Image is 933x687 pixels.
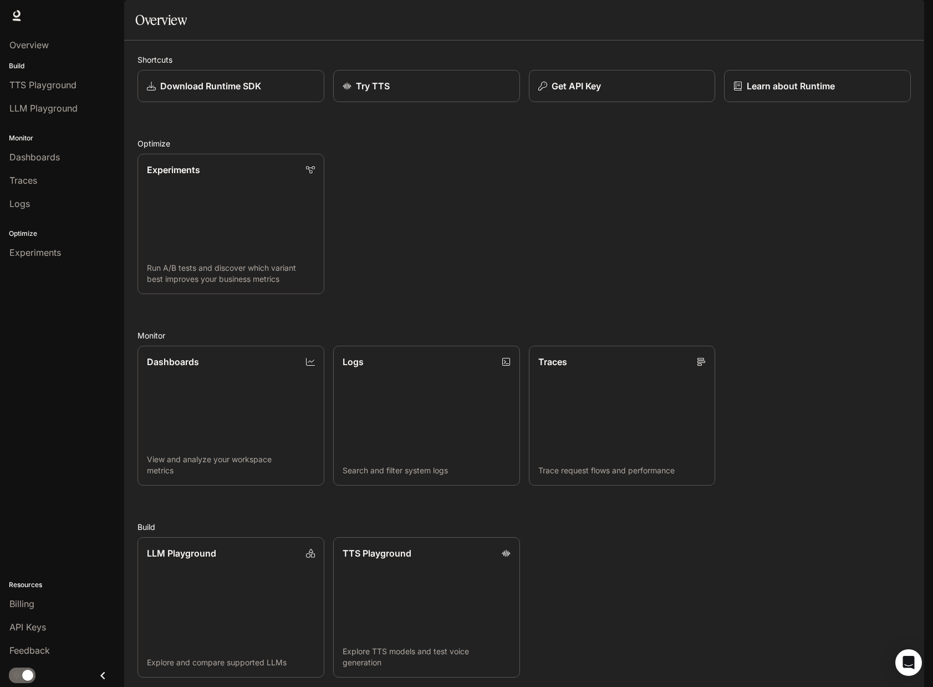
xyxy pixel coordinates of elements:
[343,355,364,368] p: Logs
[135,9,187,31] h1: Overview
[356,79,390,93] p: Try TTS
[137,70,324,102] a: Download Runtime SDK
[147,454,315,476] p: View and analyze your workspace metrics
[137,346,324,486] a: DashboardsView and analyze your workspace metrics
[147,547,216,560] p: LLM Playground
[538,465,706,476] p: Trace request flows and performance
[333,537,520,678] a: TTS PlaygroundExplore TTS models and test voice generation
[343,646,511,668] p: Explore TTS models and test voice generation
[529,70,716,102] button: Get API Key
[147,355,199,368] p: Dashboards
[137,537,324,678] a: LLM PlaygroundExplore and compare supported LLMs
[538,355,567,368] p: Traces
[747,79,835,93] p: Learn about Runtime
[895,649,922,676] div: Open Intercom Messenger
[552,79,601,93] p: Get API Key
[137,138,911,149] h2: Optimize
[160,79,261,93] p: Download Runtime SDK
[137,521,911,533] h2: Build
[137,54,911,65] h2: Shortcuts
[724,70,911,102] a: Learn about Runtime
[343,547,411,560] p: TTS Playground
[137,154,324,294] a: ExperimentsRun A/B tests and discover which variant best improves your business metrics
[529,346,716,486] a: TracesTrace request flows and performance
[343,465,511,476] p: Search and filter system logs
[333,70,520,102] a: Try TTS
[333,346,520,486] a: LogsSearch and filter system logs
[137,330,911,341] h2: Monitor
[147,163,200,176] p: Experiments
[147,657,315,668] p: Explore and compare supported LLMs
[147,262,315,285] p: Run A/B tests and discover which variant best improves your business metrics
